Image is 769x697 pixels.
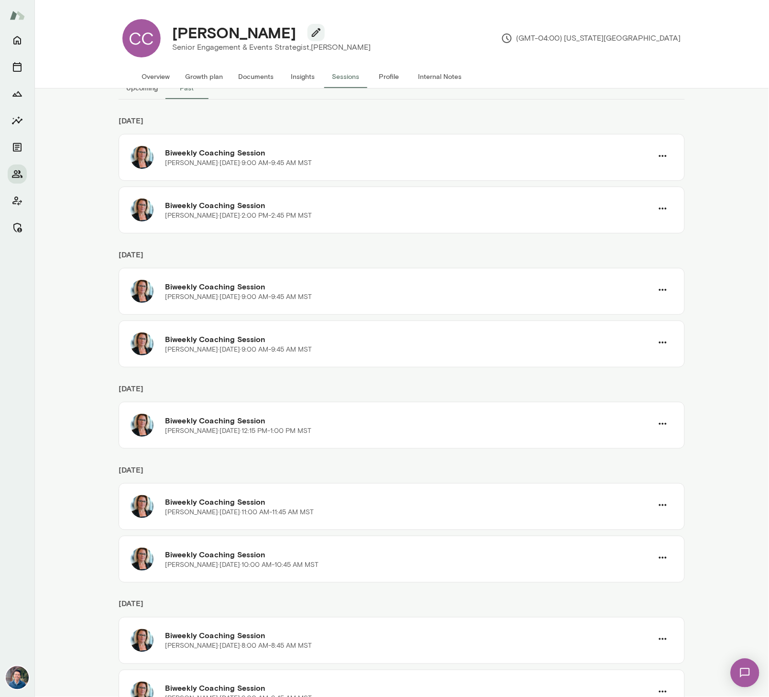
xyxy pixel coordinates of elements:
h4: [PERSON_NAME] [172,23,296,42]
h6: Biweekly Coaching Session [165,281,653,292]
button: Insights [8,111,27,130]
p: [PERSON_NAME] · [DATE] · 9:00 AM-9:45 AM MST [165,158,312,168]
h6: Biweekly Coaching Session [165,683,653,694]
button: Growth plan [177,65,231,88]
p: [PERSON_NAME] · [DATE] · 9:00 AM-9:45 AM MST [165,345,312,354]
h6: [DATE] [119,464,685,483]
h6: Biweekly Coaching Session [165,415,653,426]
button: Documents [231,65,281,88]
p: [PERSON_NAME] · [DATE] · 12:15 PM-1:00 PM MST [165,426,311,436]
button: Client app [8,191,27,210]
button: Sessions [324,65,367,88]
button: Internal Notes [410,65,469,88]
h6: [DATE] [119,249,685,268]
button: Sessions [8,57,27,77]
button: Insights [281,65,324,88]
button: Members [8,165,27,184]
p: (GMT-04:00) [US_STATE][GEOGRAPHIC_DATA] [501,33,681,44]
button: Profile [367,65,410,88]
h6: Biweekly Coaching Session [165,199,653,211]
p: [PERSON_NAME] · [DATE] · 9:00 AM-9:45 AM MST [165,292,312,302]
h6: Biweekly Coaching Session [165,147,653,158]
button: Manage [8,218,27,237]
button: Documents [8,138,27,157]
button: Overview [134,65,177,88]
h6: [DATE] [119,598,685,617]
h6: Biweekly Coaching Session [165,549,653,560]
h6: [DATE] [119,115,685,134]
p: [PERSON_NAME] · [DATE] · 10:00 AM-10:45 AM MST [165,560,319,570]
p: [PERSON_NAME] · [DATE] · 11:00 AM-11:45 AM MST [165,508,314,517]
h6: Biweekly Coaching Session [165,333,653,345]
p: Senior Engagement & Events Strategist, [PERSON_NAME] [172,42,371,53]
div: CC [122,19,161,57]
img: Alex Yu [6,666,29,689]
p: [PERSON_NAME] · [DATE] · 8:00 AM-8:45 AM MST [165,642,312,651]
h6: [DATE] [119,383,685,402]
img: Mento [10,6,25,24]
button: Home [8,31,27,50]
h6: Biweekly Coaching Session [165,630,653,642]
p: [PERSON_NAME] · [DATE] · 2:00 PM-2:45 PM MST [165,211,312,221]
h6: Biweekly Coaching Session [165,496,653,508]
button: Growth Plan [8,84,27,103]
